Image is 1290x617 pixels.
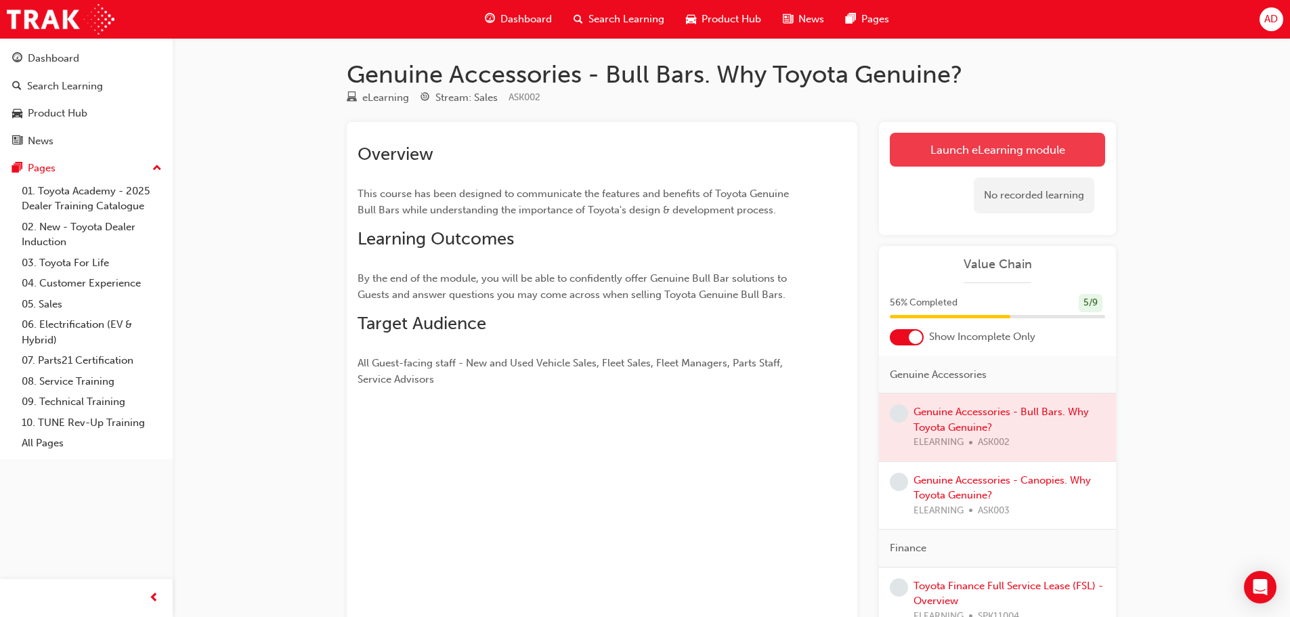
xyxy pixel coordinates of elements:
a: 04. Customer Experience [16,273,167,294]
span: guage-icon [485,11,495,28]
span: target-icon [420,92,430,104]
span: learningRecordVerb_NONE-icon [890,473,908,491]
span: Pages [861,12,889,27]
a: Toyota Finance Full Service Lease (FSL) - Overview [913,580,1103,608]
a: Dashboard [5,46,167,71]
span: Learning resource code [509,91,540,103]
a: 01. Toyota Academy - 2025 Dealer Training Catalogue [16,181,167,217]
div: News [28,133,53,149]
div: 5 / 9 [1079,294,1102,312]
span: car-icon [12,108,22,120]
span: learningRecordVerb_NONE-icon [890,578,908,597]
span: prev-icon [149,590,159,607]
a: 06. Electrification (EV & Hybrid) [16,314,167,350]
span: Target Audience [358,313,486,334]
div: Product Hub [28,106,87,121]
span: 56 % Completed [890,295,958,311]
a: All Pages [16,433,167,454]
div: Dashboard [28,51,79,66]
button: AD [1260,7,1283,31]
span: news-icon [12,135,22,148]
span: This course has been designed to communicate the features and benefits of Toyota Genuine Bull Bar... [358,188,792,216]
span: News [798,12,824,27]
a: Search Learning [5,74,167,99]
a: Value Chain [890,257,1105,272]
a: Launch eLearning module [890,133,1105,167]
span: All Guest-facing staff - New and Used Vehicle Sales, Fleet Sales, Fleet Managers, Parts Staff, Se... [358,357,786,385]
span: car-icon [686,11,696,28]
h1: Genuine Accessories - Bull Bars. Why Toyota Genuine? [347,60,1116,89]
span: ASK003 [978,503,1010,519]
a: 08. Service Training [16,371,167,392]
img: Trak [7,4,114,35]
span: news-icon [783,11,793,28]
div: Search Learning [27,79,103,94]
div: Open Intercom Messenger [1244,571,1276,603]
span: Learning Outcomes [358,228,514,249]
a: pages-iconPages [835,5,900,33]
div: Pages [28,161,56,176]
span: Search Learning [588,12,664,27]
a: Product Hub [5,101,167,126]
a: 02. New - Toyota Dealer Induction [16,217,167,253]
span: search-icon [574,11,583,28]
span: AD [1264,12,1278,27]
span: By the end of the module, you will be able to confidently offer Genuine Bull Bar solutions to Gue... [358,272,790,301]
span: Show Incomplete Only [929,329,1035,345]
span: ELEARNING [913,503,964,519]
div: eLearning [362,90,409,106]
a: 07. Parts21 Certification [16,350,167,371]
button: DashboardSearch LearningProduct HubNews [5,43,167,156]
span: Overview [358,144,433,165]
a: guage-iconDashboard [474,5,563,33]
a: search-iconSearch Learning [563,5,675,33]
div: Stream: Sales [435,90,498,106]
a: news-iconNews [772,5,835,33]
a: 03. Toyota For Life [16,253,167,274]
span: up-icon [152,160,162,177]
span: pages-icon [12,163,22,175]
span: learningRecordVerb_NONE-icon [890,404,908,423]
span: Genuine Accessories [890,367,987,383]
span: search-icon [12,81,22,93]
a: 09. Technical Training [16,391,167,412]
a: car-iconProduct Hub [675,5,772,33]
a: 05. Sales [16,294,167,315]
div: Stream [420,89,498,106]
div: Type [347,89,409,106]
span: Dashboard [500,12,552,27]
button: Pages [5,156,167,181]
a: News [5,129,167,154]
span: learningResourceType_ELEARNING-icon [347,92,357,104]
span: pages-icon [846,11,856,28]
a: 10. TUNE Rev-Up Training [16,412,167,433]
span: guage-icon [12,53,22,65]
div: No recorded learning [974,177,1094,213]
a: Genuine Accessories - Canopies. Why Toyota Genuine? [913,474,1091,502]
span: Finance [890,540,926,556]
span: Product Hub [702,12,761,27]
